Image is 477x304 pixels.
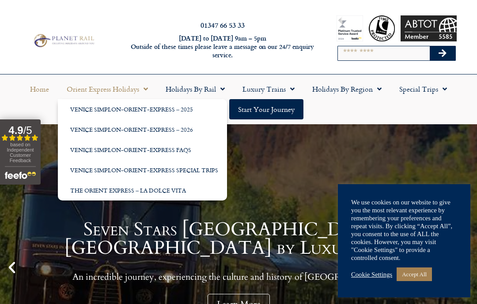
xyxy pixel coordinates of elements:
[234,79,303,99] a: Luxury Trains
[58,99,227,119] a: Venice Simplon-Orient-Express – 2025
[390,79,456,99] a: Special Trips
[201,20,245,30] a: 01347 66 53 33
[58,79,157,99] a: Orient Express Holidays
[21,79,58,99] a: Home
[303,79,390,99] a: Holidays by Region
[58,160,227,180] a: Venice Simplon-Orient-Express Special Trips
[4,79,473,119] nav: Menu
[58,99,227,200] ul: Orient Express Holidays
[58,140,227,160] a: Venice Simplon-Orient-Express FAQs
[351,271,392,278] a: Cookie Settings
[58,119,227,140] a: Venice Simplon-Orient-Express – 2026
[31,33,96,48] img: Planet Rail Train Holidays Logo
[129,34,316,59] h6: [DATE] to [DATE] 9am – 5pm Outside of these times please leave a message on our 24/7 enquiry serv...
[430,46,455,60] button: Search
[4,260,19,275] div: Previous slide
[351,198,457,262] div: We use cookies on our website to give you the most relevant experience by remembering your prefer...
[157,79,234,99] a: Holidays by Rail
[397,267,432,281] a: Accept All
[22,220,455,257] h1: Seven Stars [GEOGRAPHIC_DATA]: [GEOGRAPHIC_DATA] by Luxury Train
[22,271,455,282] p: An incredible journey, experiencing the culture and history of [GEOGRAPHIC_DATA].
[58,180,227,200] a: The Orient Express – La Dolce Vita
[229,99,303,119] a: Start your Journey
